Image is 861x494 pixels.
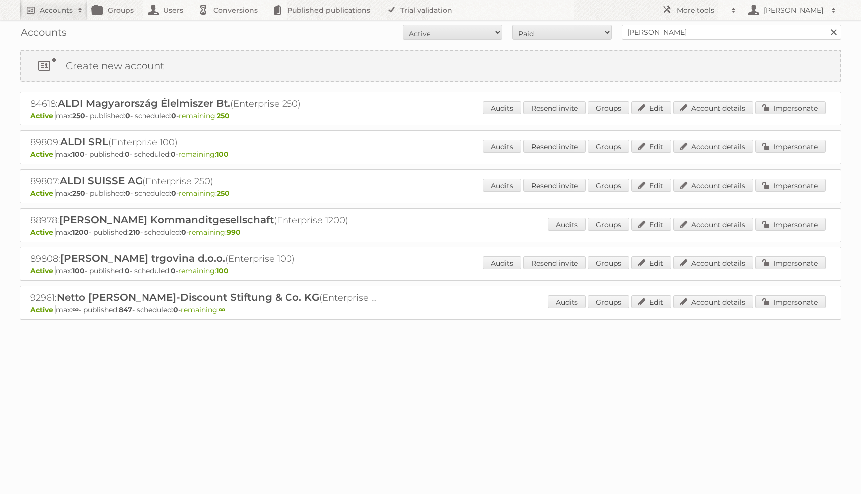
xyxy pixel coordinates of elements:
span: [PERSON_NAME] Kommanditgesellschaft [59,214,274,226]
p: max: - published: - scheduled: - [30,266,831,275]
span: [PERSON_NAME] trgovina d.o.o. [60,252,225,264]
h2: More tools [677,5,726,15]
strong: 250 [72,189,85,198]
a: Account details [673,295,753,308]
a: Edit [631,295,671,308]
a: Edit [631,140,671,153]
strong: 0 [171,150,176,159]
a: Groups [588,140,629,153]
span: Active [30,305,56,314]
span: ALDI Magyarország Élelmiszer Bt. [58,97,230,109]
a: Groups [588,256,629,269]
a: Resend invite [523,256,586,269]
a: Impersonate [755,179,826,192]
a: Impersonate [755,140,826,153]
a: Resend invite [523,140,586,153]
strong: 100 [216,266,229,275]
strong: 990 [227,228,241,237]
strong: 0 [171,189,176,198]
a: Account details [673,140,753,153]
span: Active [30,266,56,275]
h2: [PERSON_NAME] [761,5,826,15]
p: max: - published: - scheduled: - [30,228,831,237]
span: remaining: [179,189,230,198]
strong: 100 [72,266,85,275]
span: Active [30,111,56,120]
strong: 0 [125,111,130,120]
a: Audits [483,140,521,153]
a: Create new account [21,51,840,81]
h2: 89808: (Enterprise 100) [30,252,379,265]
strong: 0 [171,111,176,120]
strong: 210 [129,228,140,237]
strong: 0 [181,228,186,237]
strong: 0 [125,150,130,159]
strong: ∞ [72,305,79,314]
p: max: - published: - scheduled: - [30,111,831,120]
strong: 0 [173,305,178,314]
strong: 250 [217,189,230,198]
span: remaining: [179,111,230,120]
span: Active [30,228,56,237]
a: Account details [673,256,753,269]
a: Account details [673,218,753,231]
a: Account details [673,101,753,114]
a: Audits [548,295,586,308]
a: Audits [483,101,521,114]
a: Edit [631,179,671,192]
a: Resend invite [523,179,586,192]
h2: 89807: (Enterprise 250) [30,175,379,188]
a: Impersonate [755,256,826,269]
span: ALDI SRL [60,136,108,148]
strong: 100 [72,150,85,159]
strong: 250 [217,111,230,120]
span: Active [30,150,56,159]
span: Active [30,189,56,198]
a: Edit [631,218,671,231]
a: Audits [483,256,521,269]
span: ALDI SUISSE AG [60,175,143,187]
span: remaining: [181,305,225,314]
h2: 92961: (Enterprise ∞) [30,291,379,304]
a: Groups [588,295,629,308]
a: Impersonate [755,101,826,114]
a: Audits [548,218,586,231]
h2: 88978: (Enterprise 1200) [30,214,379,227]
p: max: - published: - scheduled: - [30,150,831,159]
a: Impersonate [755,295,826,308]
span: Netto [PERSON_NAME]-Discount Stiftung & Co. KG [57,291,319,303]
a: Impersonate [755,218,826,231]
a: Groups [588,218,629,231]
a: Groups [588,101,629,114]
strong: 0 [125,266,130,275]
h2: 89809: (Enterprise 100) [30,136,379,149]
a: Account details [673,179,753,192]
span: remaining: [178,266,229,275]
a: Audits [483,179,521,192]
a: Edit [631,101,671,114]
strong: 1200 [72,228,89,237]
strong: 100 [216,150,229,159]
strong: 250 [72,111,85,120]
p: max: - published: - scheduled: - [30,189,831,198]
h2: Accounts [40,5,73,15]
span: remaining: [178,150,229,159]
a: Edit [631,256,671,269]
strong: 847 [119,305,132,314]
a: Resend invite [523,101,586,114]
strong: ∞ [219,305,225,314]
a: Groups [588,179,629,192]
strong: 0 [125,189,130,198]
strong: 0 [171,266,176,275]
p: max: - published: - scheduled: - [30,305,831,314]
h2: 84618: (Enterprise 250) [30,97,379,110]
span: remaining: [189,228,241,237]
